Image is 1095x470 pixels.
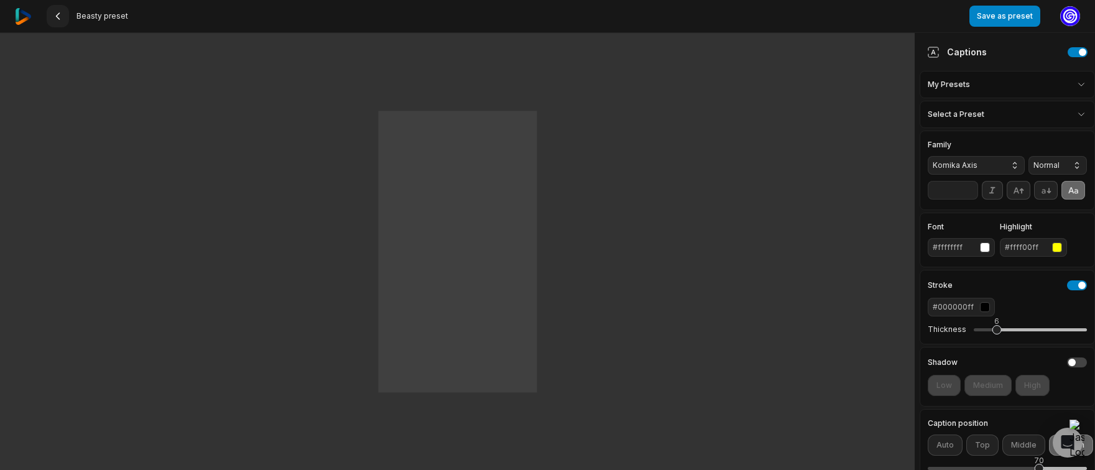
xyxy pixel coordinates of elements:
button: #000000ff [928,298,995,316]
label: Highlight [1000,223,1067,231]
button: Normal [1028,156,1087,175]
label: Font [928,223,995,231]
h4: Stroke [928,282,953,289]
div: My Presets [920,71,1095,98]
button: #ffffffff [928,238,995,257]
span: Komika Axis [933,160,1000,171]
div: Select a Preset [920,101,1095,128]
span: Beasty preset [76,11,128,21]
button: Bottom [1049,435,1093,456]
label: Family [928,141,1025,149]
button: #ffff00ff [1000,238,1067,257]
button: Save as preset [969,6,1040,27]
label: Caption position [928,420,1087,427]
h4: Shadow [928,359,958,366]
div: #000000ff [933,302,975,313]
div: #ffff00ff [1005,242,1047,253]
label: Thickness [928,325,966,334]
button: Auto [928,435,963,456]
img: reap [15,8,32,25]
div: 6 [994,316,999,327]
div: Open Intercom Messenger [1053,428,1083,458]
button: Komika Axis [928,156,1025,175]
div: 70 [1034,455,1044,466]
button: High [1015,375,1050,396]
button: Top [966,435,999,456]
button: Medium [964,375,1012,396]
div: Captions [927,45,987,58]
button: Middle [1002,435,1045,456]
div: #ffffffff [933,242,975,253]
span: Normal [1033,160,1062,171]
button: Low [928,375,961,396]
